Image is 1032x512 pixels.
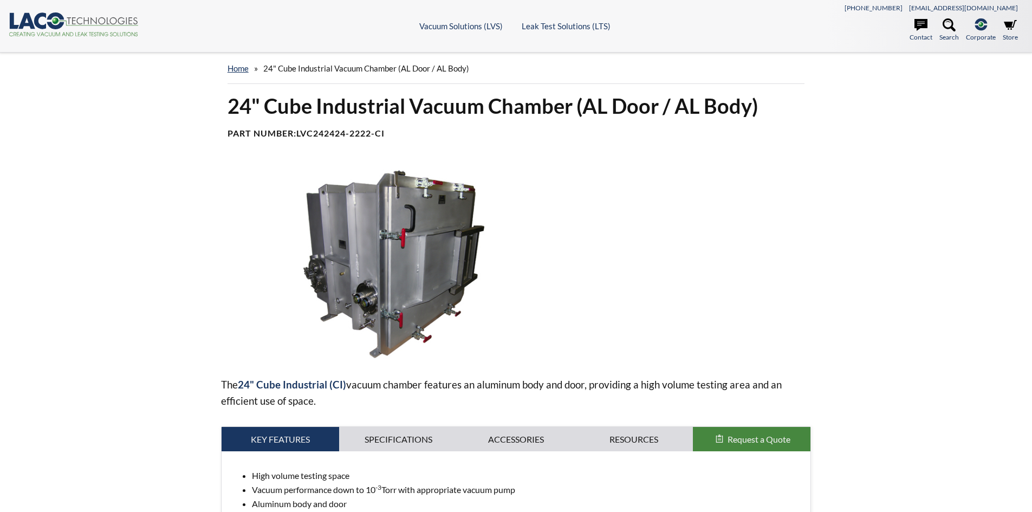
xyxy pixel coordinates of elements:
a: Key Features [222,427,340,452]
sup: -3 [375,483,381,491]
li: High volume testing space [252,469,802,483]
span: 24" Cube Industrial Vacuum Chamber (AL Door / AL Body) [263,63,469,73]
h4: Part Number: [228,128,805,139]
a: [EMAIL_ADDRESS][DOMAIN_NAME] [909,4,1018,12]
button: Request a Quote [693,427,811,452]
b: LVC242424-2222-CI [296,128,385,138]
a: Contact [910,18,932,42]
a: Vacuum Solutions (LVS) [419,21,503,31]
a: Resources [575,427,693,452]
a: [PHONE_NUMBER] [845,4,903,12]
img: Aluminum Cube Vacuum Chamber, left side angle view [221,165,567,359]
a: Store [1003,18,1018,42]
a: Specifications [339,427,457,452]
a: Accessories [457,427,575,452]
li: Vacuum performance down to 10 Torr with appropriate vacuum pump [252,483,802,497]
a: home [228,63,249,73]
a: Search [939,18,959,42]
p: The vacuum chamber features an aluminum body and door, providing a high volume testing area and a... [221,377,812,409]
div: » [228,53,805,84]
strong: 24" Cube Industrial (CI) [238,378,346,391]
h1: 24" Cube Industrial Vacuum Chamber (AL Door / AL Body) [228,93,805,119]
span: Corporate [966,32,996,42]
li: Aluminum body and door [252,497,802,511]
span: Request a Quote [728,434,790,444]
a: Leak Test Solutions (LTS) [522,21,611,31]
